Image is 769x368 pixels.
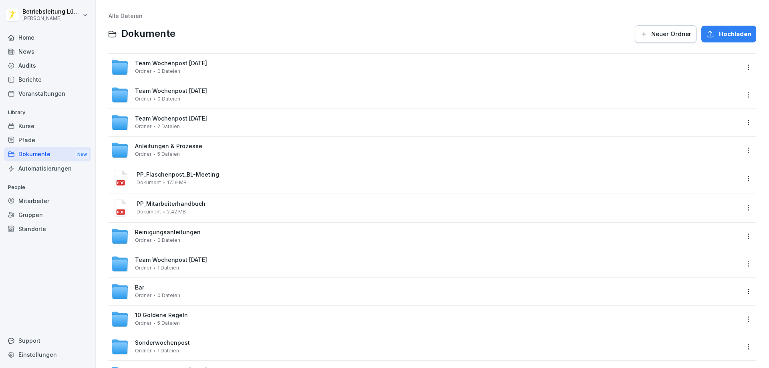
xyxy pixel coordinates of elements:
[137,201,739,207] span: PP_Mitarbeiterhandbuch
[4,147,91,162] div: Dokumente
[135,348,151,354] span: Ordner
[4,222,91,236] a: Standorte
[111,141,739,159] a: Anleitungen & ProzesseOrdner5 Dateien
[22,16,81,21] p: [PERSON_NAME]
[135,151,151,157] span: Ordner
[135,229,201,236] span: Reinigungsanleitungen
[111,114,739,131] a: Team Wochenpost [DATE]Ordner2 Dateien
[4,133,91,147] a: Pfade
[111,255,739,273] a: Team Wochenpost [DATE]Ordner1 Dateien
[75,150,89,159] div: New
[135,265,151,271] span: Ordner
[157,237,180,243] span: 0 Dateien
[4,44,91,58] a: News
[137,209,161,215] span: Dokument
[135,320,151,326] span: Ordner
[135,237,151,243] span: Ordner
[135,293,151,298] span: Ordner
[111,283,739,300] a: BarOrdner0 Dateien
[111,86,739,104] a: Team Wochenpost [DATE]Ordner0 Dateien
[135,340,190,346] span: Sonderwochenpost
[135,96,151,102] span: Ordner
[135,257,207,263] span: Team Wochenpost [DATE]
[111,227,739,245] a: ReinigungsanleitungenOrdner0 Dateien
[4,119,91,133] a: Kurse
[635,25,697,43] button: Neuer Ordner
[4,208,91,222] a: Gruppen
[135,124,151,129] span: Ordner
[135,68,151,74] span: Ordner
[157,265,179,271] span: 1 Dateien
[135,284,144,291] span: Bar
[111,310,739,328] a: 10 Goldene RegelnOrdner5 Dateien
[4,348,91,362] a: Einstellungen
[4,181,91,194] p: People
[137,171,739,178] span: PP_Flaschenpost_BL-Meeting
[135,312,188,319] span: 10 Goldene Regeln
[167,209,186,215] span: 2.42 MB
[135,60,207,67] span: Team Wochenpost [DATE]
[167,180,187,185] span: 17.19 MB
[4,86,91,101] a: Veranstaltungen
[157,96,180,102] span: 0 Dateien
[135,88,207,95] span: Team Wochenpost [DATE]
[719,30,751,38] span: Hochladen
[111,338,739,356] a: SonderwochenpostOrdner1 Dateien
[157,124,180,129] span: 2 Dateien
[651,30,691,38] span: Neuer Ordner
[135,143,202,150] span: Anleitungen & Prozesse
[4,334,91,348] div: Support
[157,348,179,354] span: 1 Dateien
[4,106,91,119] p: Library
[157,293,180,298] span: 0 Dateien
[137,180,161,185] span: Dokument
[4,147,91,162] a: DokumenteNew
[135,115,207,122] span: Team Wochenpost [DATE]
[4,72,91,86] a: Berichte
[4,58,91,72] a: Audits
[4,194,91,208] a: Mitarbeiter
[701,26,756,42] button: Hochladen
[157,320,180,326] span: 5 Dateien
[121,28,175,40] span: Dokumente
[109,12,143,19] a: Alle Dateien
[111,58,739,76] a: Team Wochenpost [DATE]Ordner0 Dateien
[157,151,180,157] span: 5 Dateien
[157,68,180,74] span: 0 Dateien
[22,8,81,15] p: Betriebsleitung Lübeck Holstentor
[4,30,91,44] a: Home
[4,161,91,175] a: Automatisierungen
